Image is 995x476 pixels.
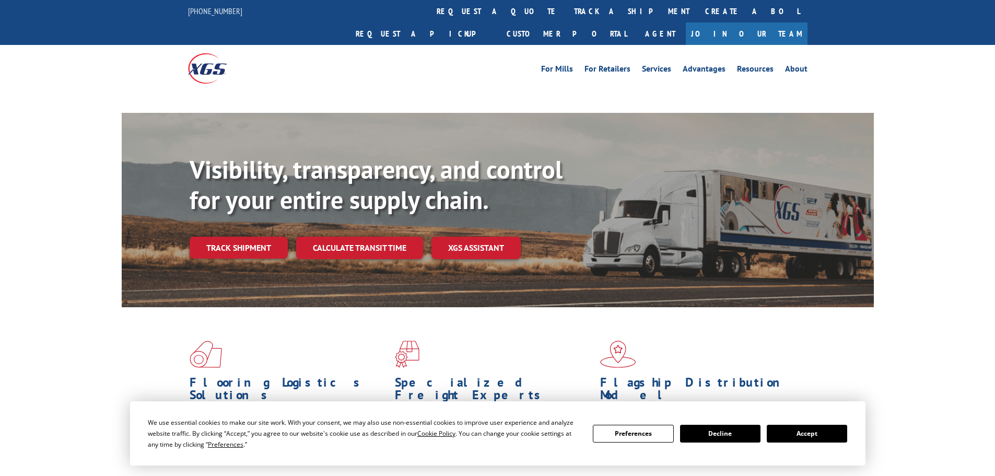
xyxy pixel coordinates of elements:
[395,341,419,368] img: xgs-icon-focused-on-flooring-red
[190,341,222,368] img: xgs-icon-total-supply-chain-intelligence-red
[600,341,636,368] img: xgs-icon-flagship-distribution-model-red
[767,425,847,443] button: Accept
[680,425,760,443] button: Decline
[686,22,807,45] a: Join Our Team
[600,376,798,407] h1: Flagship Distribution Model
[541,65,573,76] a: For Mills
[296,237,423,259] a: Calculate transit time
[417,429,455,438] span: Cookie Policy
[348,22,499,45] a: Request a pickup
[208,440,243,449] span: Preferences
[683,65,725,76] a: Advantages
[190,153,563,216] b: Visibility, transparency, and control for your entire supply chain.
[593,425,673,443] button: Preferences
[737,65,774,76] a: Resources
[431,237,521,259] a: XGS ASSISTANT
[188,6,242,16] a: [PHONE_NUMBER]
[395,376,592,407] h1: Specialized Freight Experts
[785,65,807,76] a: About
[584,65,630,76] a: For Retailers
[635,22,686,45] a: Agent
[148,417,580,450] div: We use essential cookies to make our site work. With your consent, we may also use non-essential ...
[190,376,387,407] h1: Flooring Logistics Solutions
[499,22,635,45] a: Customer Portal
[130,401,865,466] div: Cookie Consent Prompt
[190,237,288,259] a: Track shipment
[642,65,671,76] a: Services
